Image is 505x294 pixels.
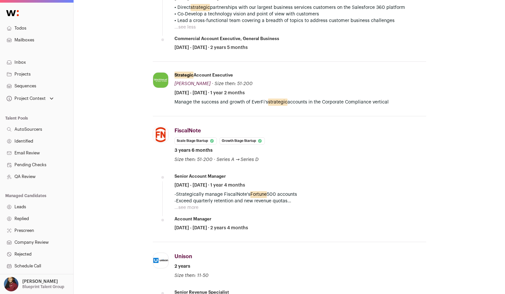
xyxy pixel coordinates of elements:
[250,191,267,198] mark: Fortune
[174,204,198,211] button: ...see more
[174,72,233,78] div: Account Executive
[212,81,253,86] span: · Size then: 51-200
[174,137,217,145] li: Scale Stage Startup
[174,24,196,31] button: ...see less
[174,147,213,154] span: 3 years 6 months
[5,96,46,101] div: Project Context
[174,173,226,179] div: Senior Account Manager
[153,258,168,263] img: 24f476df2ece7de11c82bec281010d0e974f2b9f414baa0354710272c5cc7c9e.jpg
[174,99,426,105] p: Manage the success and growth of EverFi's accounts in the Corporate Compliance vertical
[174,90,245,96] span: [DATE] - [DATE] · 1 year 2 months
[191,4,210,11] mark: strategic
[3,277,66,291] button: Open dropdown
[174,225,248,231] span: [DATE] - [DATE] · 2 years 4 months
[174,11,426,17] p: • Co-Develop a technology vision and point of view with customers
[153,127,168,142] img: 23157b5c7681ab02deeb747bab7eb5b54bc76be3acc4aa6fc3e4889f43d0e50b.jpg
[174,157,213,162] span: Size then: 51-200
[174,191,426,204] p: -Strategically manage FiscalNote's 500 accounts -Exceed quarterly retention and new revenue quota...
[174,273,209,278] span: Size then: 11-50
[4,277,18,291] img: 10010497-medium_jpg
[268,99,287,106] mark: strategic
[174,81,211,86] span: [PERSON_NAME]
[5,94,55,103] button: Open dropdown
[174,4,426,11] p: • Direct partnerships with our largest business services customers on the Salesforce 360 platform
[219,137,265,145] li: Growth Stage Startup
[217,157,259,162] span: Series A → Series D
[174,182,245,189] span: [DATE] - [DATE] · 1 year 4 months
[174,44,248,51] span: [DATE] - [DATE] · 2 years 5 months
[174,128,201,133] span: FiscalNote
[174,263,190,270] span: 2 years
[22,284,64,289] p: Blueprint Talent Group
[174,36,279,42] div: Commercial Account Executive, General Business
[3,7,22,20] img: Wellfound
[153,73,168,88] img: 43c2c6a7f2c1a9e66d6010c9107134c38942eeb891eb15fac01e498ce62ee335.jpg
[174,72,194,79] mark: Strategic
[174,216,211,222] div: Account Manager
[214,156,215,163] span: ·
[22,279,58,284] p: [PERSON_NAME]
[174,254,192,259] span: Unison
[174,17,426,24] p: • Lead a cross-functional team covering a breadth of topics to address customer business challenges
